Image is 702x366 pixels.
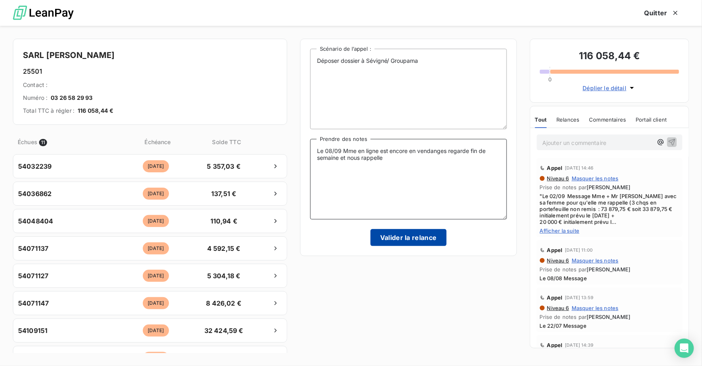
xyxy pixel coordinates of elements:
[540,314,679,320] span: Prise de notes par
[565,343,594,347] span: [DATE] 14:39
[23,107,74,115] span: Total TTC à régler :
[587,184,630,190] span: [PERSON_NAME]
[540,49,679,65] h3: 116 058,44 €
[565,165,594,170] span: [DATE] 14:46
[556,116,579,123] span: Relances
[23,94,47,102] span: Numéro :
[371,229,447,246] button: Valider la relance
[581,83,639,93] button: Déplier le détail
[143,352,169,364] span: [DATE]
[203,271,245,281] span: 5 304,18 €
[143,297,169,309] span: [DATE]
[636,116,667,123] span: Portail client
[535,116,547,123] span: Tout
[310,139,507,219] textarea: Le 08/09 Mme en ligne est encore en vendanges regarde fin de semaine et nous rappelle
[23,49,277,62] h4: SARL [PERSON_NAME]
[310,49,507,129] textarea: Déposer dossier à Sévigné/ Groupama
[203,189,245,199] span: 137,51 €
[565,248,593,252] span: [DATE] 11:00
[565,295,594,300] span: [DATE] 13:59
[203,161,245,171] span: 5 357,03 €
[587,314,630,320] span: [PERSON_NAME]
[51,94,93,102] span: 03 26 58 29 93
[18,161,51,171] span: 54032239
[39,139,47,146] span: 11
[547,165,563,171] span: Appel
[540,193,679,225] span: "Le 02/09 Message Mme + Mr [PERSON_NAME] avec sa femme pour qu'elle me rappelle (3 chqs en portef...
[23,66,277,76] h6: 25501
[547,342,563,348] span: Appel
[589,116,626,123] span: Commentaires
[203,244,245,253] span: 4 592,15 €
[18,189,51,199] span: 54036862
[675,339,694,358] div: Open Intercom Messenger
[18,244,48,253] span: 54071137
[587,266,630,273] span: [PERSON_NAME]
[206,138,248,146] span: Solde TTC
[203,298,245,308] span: 8 426,02 €
[203,326,245,335] span: 32 424,59 €
[583,84,627,92] span: Déplier le détail
[546,257,569,264] span: Niveau 6
[540,323,679,329] span: Le 22/07 Message
[111,138,204,146] span: Échéance
[18,271,48,281] span: 54071127
[546,305,569,311] span: Niveau 6
[540,266,679,273] span: Prise de notes par
[143,215,169,227] span: [DATE]
[572,175,619,182] span: Masquer les notes
[18,216,53,226] span: 54048404
[203,216,245,226] span: 110,94 €
[572,305,619,311] span: Masquer les notes
[18,298,49,308] span: 54071147
[23,81,47,89] span: Contact :
[18,138,37,146] span: Échues
[13,2,74,24] img: logo LeanPay
[143,270,169,282] span: [DATE]
[540,184,679,190] span: Prise de notes par
[547,247,563,253] span: Appel
[572,257,619,264] span: Masquer les notes
[143,160,169,172] span: [DATE]
[540,227,679,234] span: Afficher la suite
[78,107,113,115] span: 116 058,44 €
[18,326,47,335] span: 54109151
[546,175,569,182] span: Niveau 6
[635,4,689,21] button: Quitter
[143,325,169,337] span: [DATE]
[548,76,552,83] span: 0
[547,294,563,301] span: Appel
[143,242,169,254] span: [DATE]
[540,275,679,281] span: Le 08/08 Message
[143,188,169,200] span: [DATE]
